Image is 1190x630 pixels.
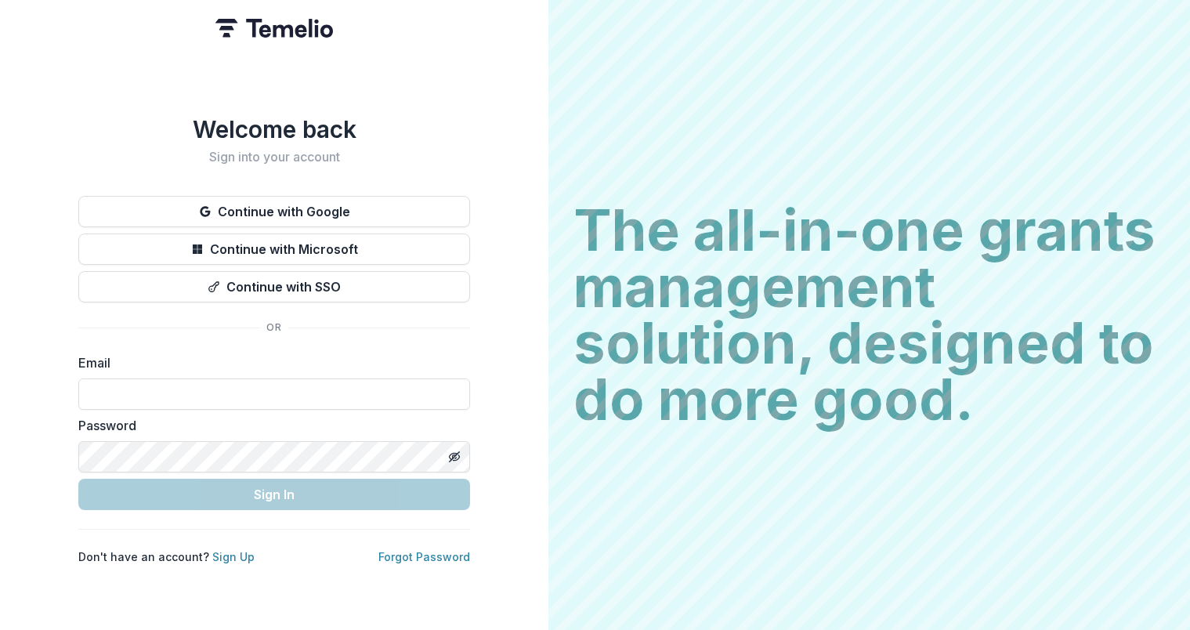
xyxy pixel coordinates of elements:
[378,550,470,563] a: Forgot Password
[78,353,461,372] label: Email
[78,479,470,510] button: Sign In
[212,550,255,563] a: Sign Up
[78,196,470,227] button: Continue with Google
[78,271,470,302] button: Continue with SSO
[78,416,461,435] label: Password
[442,444,467,469] button: Toggle password visibility
[78,234,470,265] button: Continue with Microsoft
[78,549,255,565] p: Don't have an account?
[78,115,470,143] h1: Welcome back
[215,19,333,38] img: Temelio
[78,150,470,165] h2: Sign into your account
